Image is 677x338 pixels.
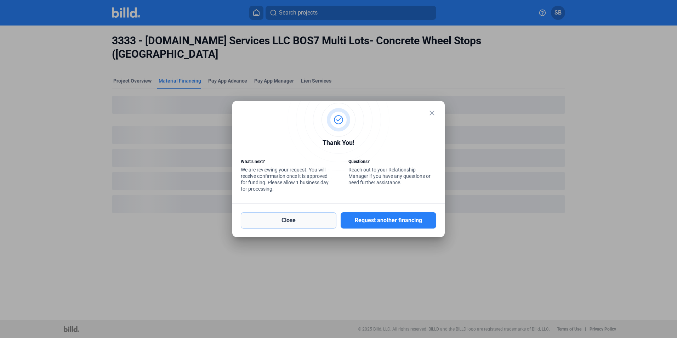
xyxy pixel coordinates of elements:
[348,158,436,187] div: Reach out to your Relationship Manager if you have any questions or need further assistance.
[241,212,336,229] button: Close
[428,109,436,117] mat-icon: close
[241,138,436,150] div: Thank You!
[241,158,329,167] div: What’s next?
[241,158,329,194] div: We are reviewing your request. You will receive confirmation once it is approved for funding. Ple...
[348,158,436,167] div: Questions?
[341,212,436,229] button: Request another financing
